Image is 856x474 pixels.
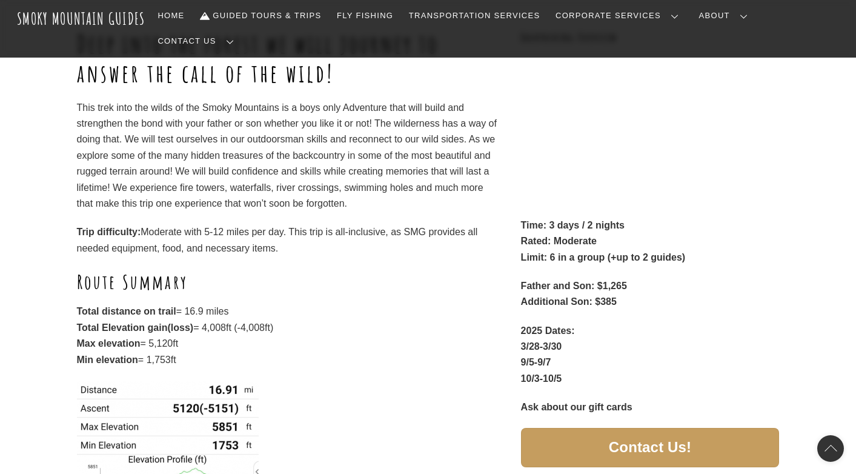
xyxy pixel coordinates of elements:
strong: Ask about our gift cards [521,402,632,412]
strong: Total distance on trail [77,306,176,316]
strong: Min elevation [77,355,138,365]
strong: Rated: Moderate [521,236,597,246]
a: Contact Us! [521,428,780,467]
p: = 16.9 miles = 4,008ft (-4,008ft) = 5,120ft = 1,753ft [77,304,499,368]
strong: Additional Son: $385 [521,296,617,307]
a: Smoky Mountain Guides [17,8,145,28]
strong: Time: 3 days / 2 nights [521,220,625,230]
a: About [694,3,757,28]
a: Contact Us [153,28,244,54]
p: Moderate with 5-12 miles per day. This trip is all-inclusive, as SMG provides all needed equipmen... [77,224,499,256]
strong: 10/3-10/5 [521,373,562,384]
strong: Trip difficulty: [77,227,141,237]
strong: Limit: 6 in a group (+up to 2 guides) [521,252,686,262]
h2: Route Summary [77,269,499,295]
a: Home [153,3,190,28]
strong: 9/5-9/7 [521,357,551,367]
a: Fly Fishing [332,3,398,28]
a: Transportation Services [404,3,545,28]
a: Corporate Services [551,3,688,28]
strong: Father and Son: $1,265 [521,281,627,291]
span: Contact Us! [609,441,691,454]
p: This trek into the wilds of the Smoky Mountains is a boys only Adventure that will build and stre... [77,100,499,212]
strong: Total Elevation gain(loss) [77,322,194,333]
strong: Max elevation [77,338,141,349]
strong: 2025 Dates: 3/28-3/30 [521,325,575,352]
a: Guided Tours & Trips [195,3,326,28]
h1: Deep into the forest we will journey to answer the call of the wild! [77,30,499,88]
